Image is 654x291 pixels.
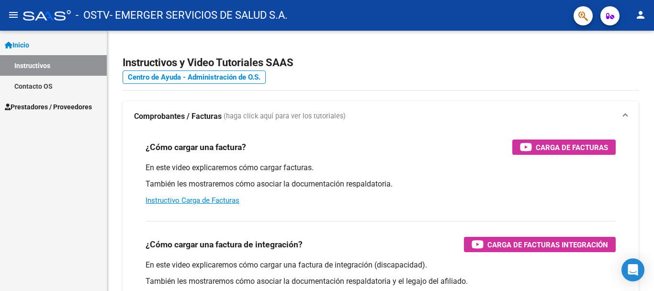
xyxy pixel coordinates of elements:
[464,237,616,252] button: Carga de Facturas Integración
[146,260,616,270] p: En este video explicaremos cómo cargar una factura de integración (discapacidad).
[621,258,644,281] div: Open Intercom Messenger
[146,163,616,173] p: En este video explicaremos cómo cargar facturas.
[146,179,616,189] p: También les mostraremos cómo asociar la documentación respaldatoria.
[123,101,639,132] mat-expansion-panel-header: Comprobantes / Facturas (haga click aquí para ver los tutoriales)
[146,196,239,205] a: Instructivo Carga de Facturas
[146,276,616,287] p: También les mostraremos cómo asociar la documentación respaldatoria y el legajo del afiliado.
[134,111,222,122] strong: Comprobantes / Facturas
[110,5,288,26] span: - EMERGER SERVICIOS DE SALUD S.A.
[5,40,29,50] span: Inicio
[635,9,646,21] mat-icon: person
[224,111,346,122] span: (haga click aquí para ver los tutoriales)
[76,5,110,26] span: - OSTV
[8,9,19,21] mat-icon: menu
[123,70,266,84] a: Centro de Ayuda - Administración de O.S.
[5,102,92,112] span: Prestadores / Proveedores
[146,140,246,154] h3: ¿Cómo cargar una factura?
[487,239,608,251] span: Carga de Facturas Integración
[146,238,303,251] h3: ¿Cómo cargar una factura de integración?
[512,140,616,155] button: Carga de Facturas
[123,54,639,72] h2: Instructivos y Video Tutoriales SAAS
[536,141,608,153] span: Carga de Facturas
